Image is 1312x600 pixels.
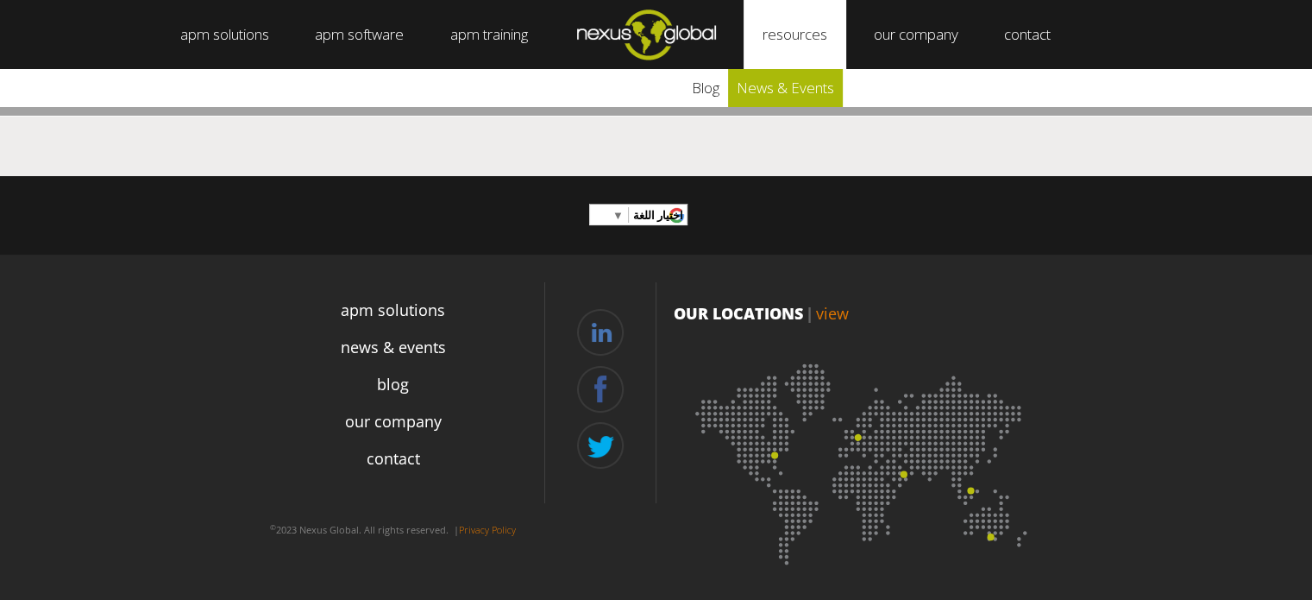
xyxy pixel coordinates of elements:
[377,373,409,396] a: blog
[612,207,624,223] span: ▼
[628,207,629,223] span: ​
[459,523,516,536] a: Privacy Policy
[806,303,813,324] span: |
[683,69,728,107] a: blog
[674,342,1053,575] img: Location map
[345,410,442,433] a: our company
[367,447,420,471] a: contact
[270,522,276,532] sup: ©
[674,302,1053,325] p: OUR LOCATIONS
[242,292,544,509] div: Navigation Menu
[341,336,446,359] a: news & events
[341,299,445,322] a: apm solutions
[242,516,544,544] p: 2023 Nexus Global. All rights reserved. |
[612,202,683,229] a: اختيار اللغة​
[728,69,843,107] a: news & events
[816,303,849,324] a: view
[633,207,683,223] span: اختيار اللغة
